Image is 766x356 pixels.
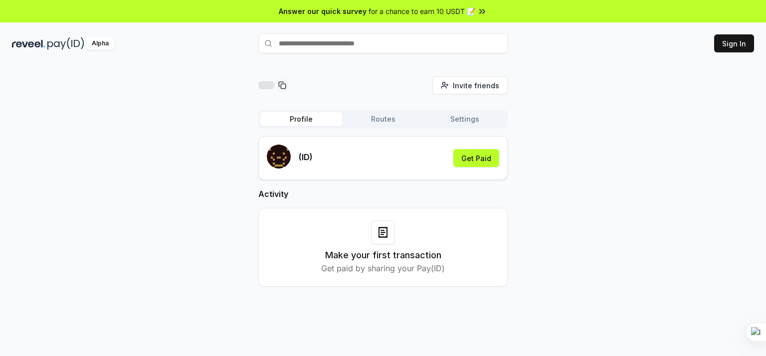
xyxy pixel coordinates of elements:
p: (ID) [299,151,313,163]
button: Routes [342,112,424,126]
p: Get paid by sharing your Pay(ID) [321,262,445,274]
span: Invite friends [453,80,499,91]
button: Sign In [714,34,754,52]
span: Answer our quick survey [279,6,367,16]
h3: Make your first transaction [325,248,441,262]
span: for a chance to earn 10 USDT 📝 [369,6,475,16]
button: Profile [260,112,342,126]
img: pay_id [47,37,84,50]
button: Get Paid [453,149,499,167]
img: reveel_dark [12,37,45,50]
div: Alpha [86,37,114,50]
button: Invite friends [432,76,508,94]
button: Settings [424,112,506,126]
h2: Activity [258,188,508,200]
